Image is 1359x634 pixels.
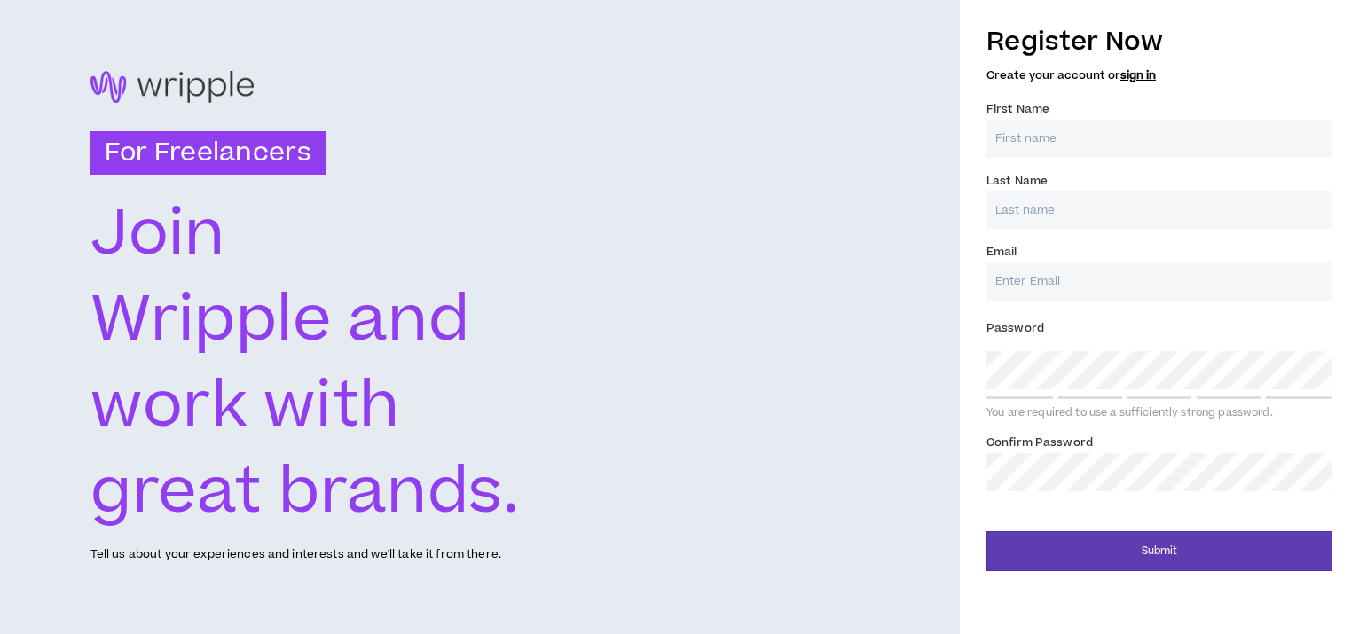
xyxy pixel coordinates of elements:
[986,95,1049,123] label: First Name
[986,167,1048,195] label: Last Name
[90,362,400,451] text: work with
[986,531,1332,571] button: Submit
[90,546,501,563] p: Tell us about your experiences and interests and we'll take it from there.
[986,406,1332,420] div: You are required to use a sufficiently strong password.
[986,262,1332,301] input: Enter Email
[90,276,469,365] text: Wripple and
[986,191,1332,229] input: Last name
[986,320,1044,336] span: Password
[986,69,1332,82] h5: Create your account or
[90,131,326,176] h3: For Freelancers
[90,190,225,279] text: Join
[90,448,520,537] text: great brands.
[986,238,1017,266] label: Email
[986,120,1332,158] input: First name
[986,428,1093,457] label: Confirm Password
[986,23,1332,60] h3: Register Now
[1120,67,1156,83] a: sign in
